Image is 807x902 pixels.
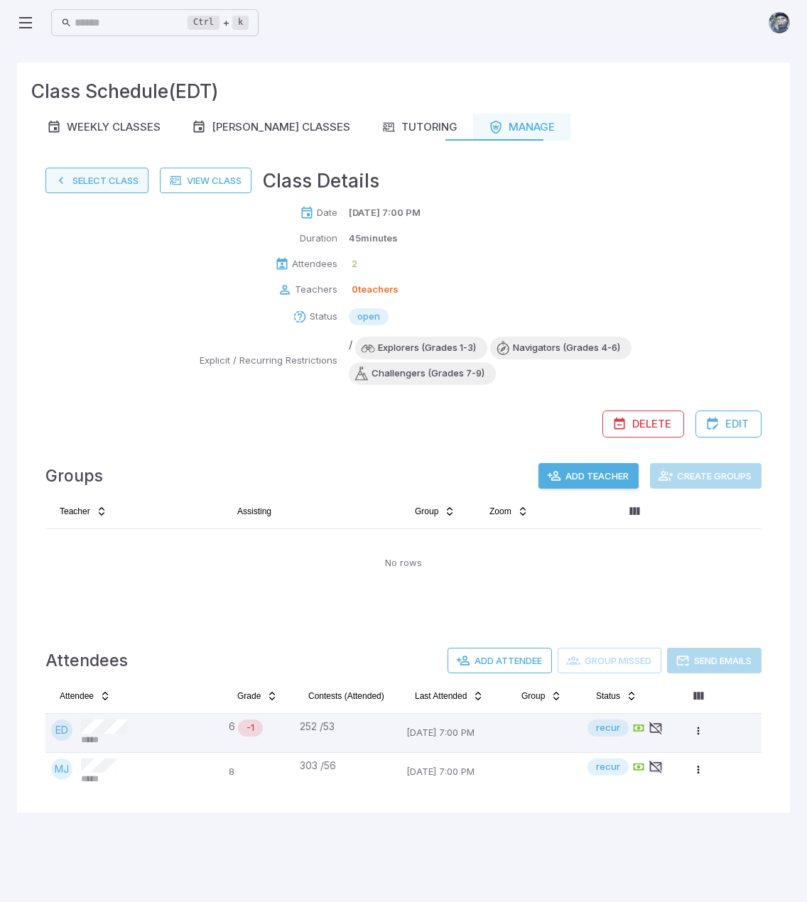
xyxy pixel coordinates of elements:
[687,685,710,707] button: Column visibility
[51,719,72,741] div: ED
[538,463,639,489] button: Add Teacher
[310,310,337,324] p: Status
[229,759,288,786] p: 8
[31,77,219,105] h3: Class Schedule (EDT)
[60,506,90,517] span: Teacher
[300,719,395,734] div: 252 / 53
[51,685,119,707] button: Attendee
[596,690,620,702] span: Status
[229,685,286,707] button: Grade
[188,16,220,30] kbd: Ctrl
[45,463,103,489] h4: Groups
[481,500,537,523] button: Zoom
[51,500,116,523] button: Teacher
[349,337,762,385] div: /
[238,719,263,737] div: Math is below age level
[587,721,629,735] span: recur
[415,690,467,702] span: Last Attended
[489,119,555,135] div: Manage
[406,685,492,707] button: Last Attended
[237,690,261,702] span: Grade
[45,168,148,193] button: Select Class
[229,500,280,523] button: Assisting
[406,719,502,746] p: [DATE] 7:00 PM
[300,759,395,773] div: 303 / 56
[448,648,552,673] button: Add Attendee
[521,690,545,702] span: Group
[502,341,632,355] span: Navigators (Grades 4-6)
[349,232,398,246] p: 45 minutes
[200,354,337,368] p: Explicit / Recurring Restrictions
[295,283,337,297] p: Teachers
[623,500,646,523] button: Column visibility
[381,119,457,135] div: Tutoring
[587,760,629,774] span: recur
[695,411,762,438] button: Edit
[188,14,249,31] div: +
[238,721,263,735] span: -1
[160,168,251,193] a: View Class
[360,366,496,381] span: Challengers (Grades 7-9)
[352,257,357,271] p: 2
[292,257,337,271] p: Attendees
[317,206,337,220] p: Date
[489,506,511,517] span: Zoom
[349,206,421,220] p: [DATE] 7:00 PM
[232,16,249,30] kbd: k
[237,506,271,517] span: Assisting
[602,411,684,438] button: Delete
[300,232,337,246] p: Duration
[349,310,389,324] span: open
[406,759,502,786] p: [DATE] 7:00 PM
[587,685,646,707] button: Status
[300,685,393,707] button: Contests (Attended)
[192,119,350,135] div: [PERSON_NAME] Classes
[769,12,790,33] img: andrew.jpg
[229,719,235,737] span: 6
[47,119,161,135] div: Weekly Classes
[406,500,464,523] button: Group
[308,690,384,702] span: Contests (Attended)
[513,685,570,707] button: Group
[352,283,399,297] p: 0 teachers
[263,166,379,195] h3: Class Details
[60,690,94,702] span: Attendee
[51,759,72,780] div: MJ
[385,556,422,570] p: No rows
[367,341,487,355] span: Explorers (Grades 1-3)
[415,506,438,517] span: Group
[45,648,128,673] h4: Attendees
